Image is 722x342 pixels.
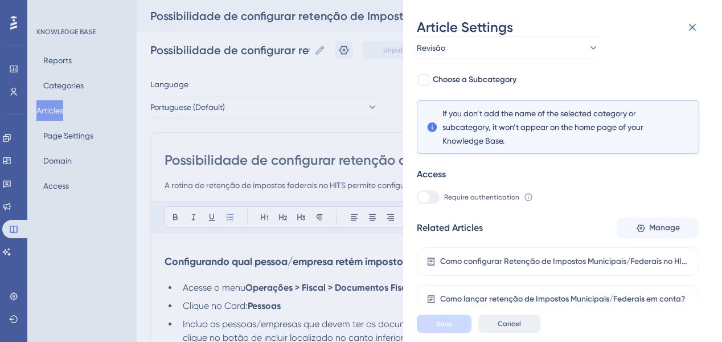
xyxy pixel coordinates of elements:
[440,292,686,306] div: Como lançar retenção de Impostos Municipais/Federais em conta?
[417,168,446,181] div: Access
[436,319,452,328] span: Save
[417,221,483,235] div: Related Articles
[649,221,680,235] span: Manage
[478,315,540,333] button: Cancel
[417,315,471,333] button: Save
[444,193,519,202] span: Require authentication
[417,41,445,55] span: Revisão
[417,18,708,36] div: Article Settings
[617,218,699,238] button: Manage
[442,107,674,148] span: If you don’t add the name of the selected category or subcategory, it won’t appear on the home pa...
[433,73,516,87] span: Choose a Subcategory
[417,36,599,59] button: Revisão
[498,319,521,328] span: Cancel
[440,255,690,268] div: Como configurar Retenção de Impostos Municipais/Federais no HITS?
